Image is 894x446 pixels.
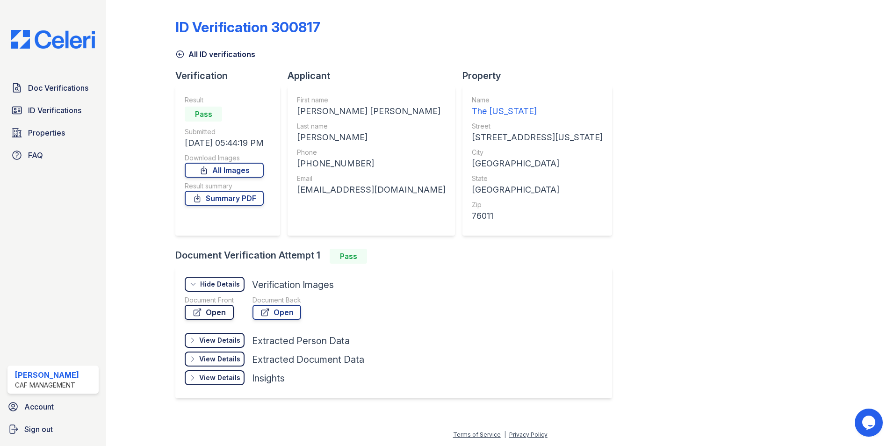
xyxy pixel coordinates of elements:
a: Account [4,397,102,416]
iframe: chat widget [855,409,885,437]
div: [STREET_ADDRESS][US_STATE] [472,131,603,144]
img: CE_Logo_Blue-a8612792a0a2168367f1c8372b55b34899dd931a85d93a1a3d3e32e68fde9ad4.png [4,30,102,49]
div: [GEOGRAPHIC_DATA] [472,157,603,170]
div: Zip [472,200,603,209]
a: Privacy Policy [509,431,548,438]
div: View Details [199,373,240,382]
span: Properties [28,127,65,138]
div: Extracted Document Data [252,353,364,366]
a: All Images [185,163,264,178]
div: CAF Management [15,381,79,390]
a: Terms of Service [453,431,501,438]
a: Open [252,305,301,320]
div: Phone [297,148,446,157]
a: FAQ [7,146,99,165]
a: Open [185,305,234,320]
a: Sign out [4,420,102,439]
div: State [472,174,603,183]
div: [PERSON_NAME] [297,131,446,144]
div: [EMAIL_ADDRESS][DOMAIN_NAME] [297,183,446,196]
div: Property [462,69,620,82]
div: Pass [185,107,222,122]
a: Properties [7,123,99,142]
div: Name [472,95,603,105]
div: [DATE] 05:44:19 PM [185,137,264,150]
div: Submitted [185,127,264,137]
div: Verification [175,69,288,82]
div: [GEOGRAPHIC_DATA] [472,183,603,196]
div: Street [472,122,603,131]
div: Result [185,95,264,105]
span: Doc Verifications [28,82,88,94]
span: ID Verifications [28,105,81,116]
div: [PERSON_NAME] [15,369,79,381]
div: View Details [199,354,240,364]
div: ID Verification 300817 [175,19,320,36]
a: All ID verifications [175,49,255,60]
div: | [504,431,506,438]
div: The [US_STATE] [472,105,603,118]
div: Document Verification Attempt 1 [175,249,620,264]
div: Pass [330,249,367,264]
div: View Details [199,336,240,345]
div: First name [297,95,446,105]
div: Applicant [288,69,462,82]
div: Document Front [185,295,234,305]
div: Document Back [252,295,301,305]
div: Last name [297,122,446,131]
div: Insights [252,372,285,385]
div: [PERSON_NAME] [PERSON_NAME] [297,105,446,118]
div: 76011 [472,209,603,223]
a: ID Verifications [7,101,99,120]
span: Sign out [24,424,53,435]
a: Name The [US_STATE] [472,95,603,118]
span: FAQ [28,150,43,161]
div: Email [297,174,446,183]
div: Extracted Person Data [252,334,350,347]
span: Account [24,401,54,412]
a: Doc Verifications [7,79,99,97]
div: [PHONE_NUMBER] [297,157,446,170]
div: Download Images [185,153,264,163]
div: City [472,148,603,157]
div: Hide Details [200,280,240,289]
a: Summary PDF [185,191,264,206]
div: Verification Images [252,278,334,291]
div: Result summary [185,181,264,191]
